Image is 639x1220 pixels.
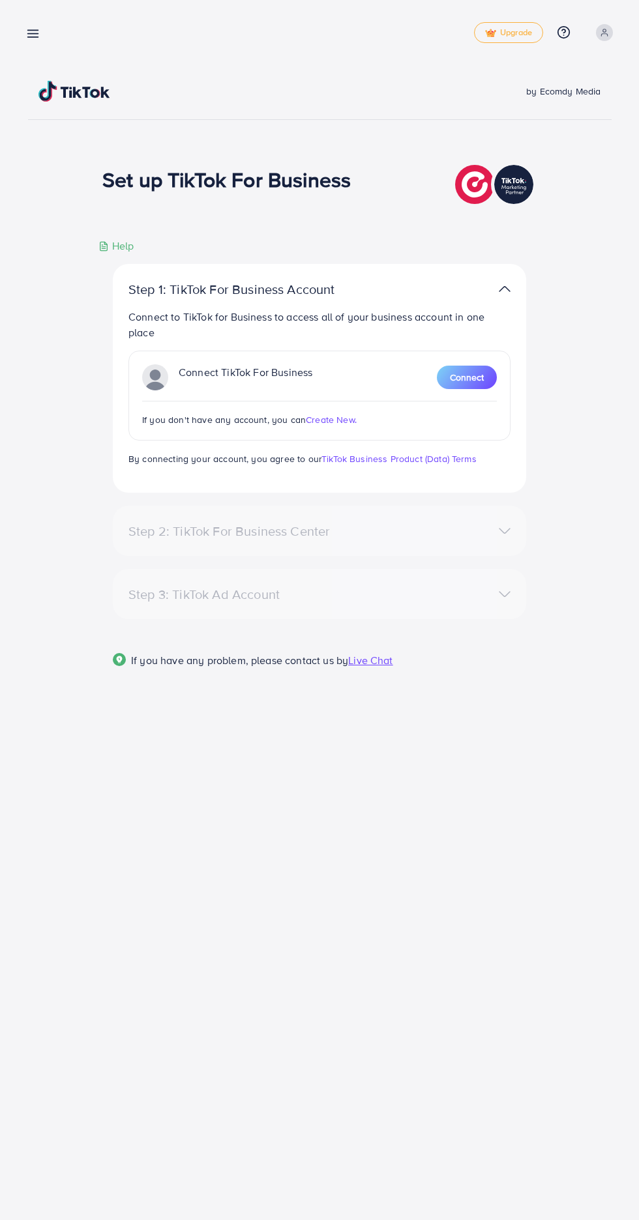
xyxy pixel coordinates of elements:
[128,282,376,297] p: Step 1: TikTok For Business Account
[455,162,537,207] img: TikTok partner
[102,167,351,192] h1: Set up TikTok For Business
[526,85,601,98] span: by Ecomdy Media
[485,28,532,38] span: Upgrade
[499,280,511,298] img: TikTok partner
[113,653,126,666] img: Popup guide
[348,653,393,667] span: Live Chat
[485,29,496,38] img: tick
[474,22,543,43] a: tickUpgrade
[38,81,110,102] img: TikTok
[131,653,348,667] span: If you have any problem, please contact us by
[98,239,134,254] div: Help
